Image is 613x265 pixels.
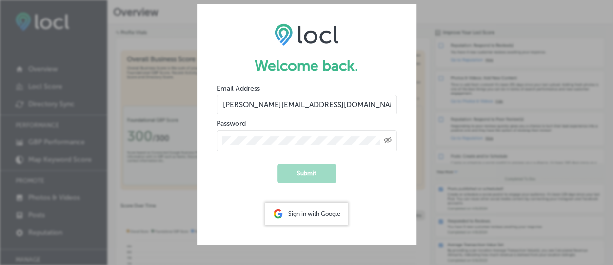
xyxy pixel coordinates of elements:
[217,119,246,128] label: Password
[275,23,338,46] img: LOCL logo
[277,164,336,183] button: Submit
[384,136,392,145] span: Toggle password visibility
[217,84,260,93] label: Email Address
[217,57,397,75] h1: Welcome back.
[265,203,348,225] div: Sign in with Google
